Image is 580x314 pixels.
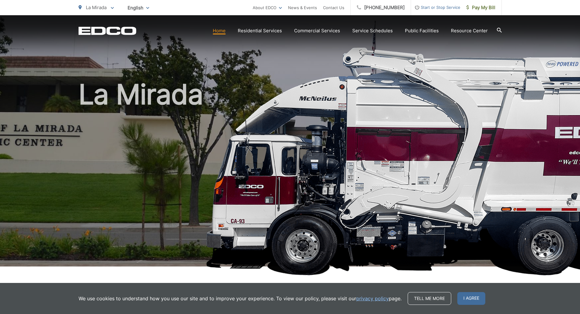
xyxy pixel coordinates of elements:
[356,295,389,302] a: privacy policy
[213,27,226,34] a: Home
[294,27,340,34] a: Commercial Services
[238,27,282,34] a: Residential Services
[123,2,154,13] span: English
[79,295,402,302] p: We use cookies to understand how you use our site and to improve your experience. To view our pol...
[323,4,344,11] a: Contact Us
[86,5,107,10] span: La Mirada
[79,26,136,35] a: EDCD logo. Return to the homepage.
[79,79,502,272] h1: La Mirada
[466,4,495,11] span: Pay My Bill
[253,4,282,11] a: About EDCO
[352,27,393,34] a: Service Schedules
[457,292,485,305] span: I agree
[451,27,488,34] a: Resource Center
[408,292,451,305] a: Tell me more
[288,4,317,11] a: News & Events
[405,27,439,34] a: Public Facilities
